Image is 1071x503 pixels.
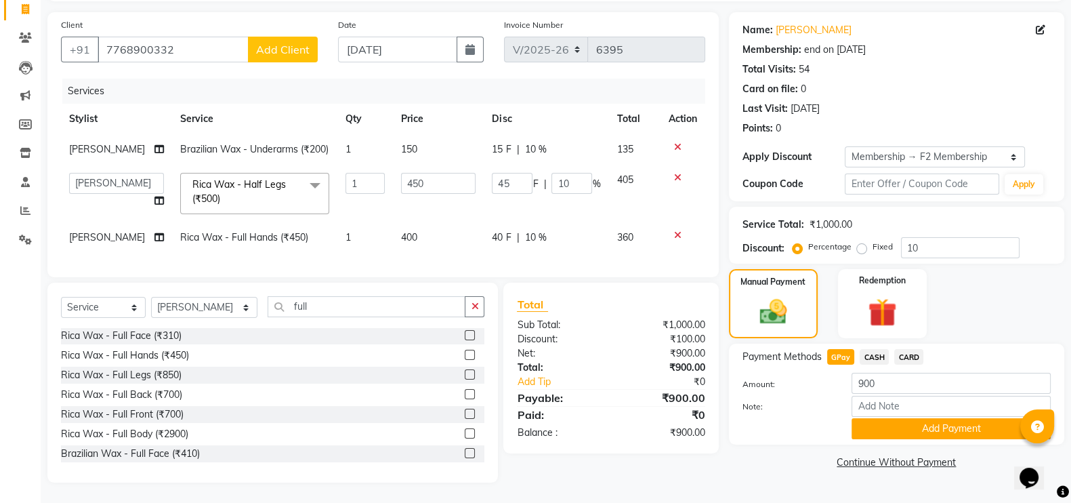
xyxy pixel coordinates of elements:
div: 0 [776,121,781,136]
div: ₹1,000.00 [810,218,852,232]
div: Services [62,79,715,104]
label: Fixed [873,241,893,253]
a: [PERSON_NAME] [776,23,852,37]
span: 40 F [492,230,511,245]
label: Invoice Number [504,19,563,31]
div: Name: [742,23,773,37]
label: Amount: [732,378,842,390]
div: ₹900.00 [611,346,715,361]
span: [PERSON_NAME] [69,143,145,155]
div: Card on file: [742,82,798,96]
input: Enter Offer / Coupon Code [845,174,999,195]
iframe: chat widget [1014,449,1057,489]
div: Discount: [507,332,611,346]
button: Apply [1005,174,1043,195]
div: Total Visits: [742,62,796,77]
span: 1 [345,231,351,243]
div: Rica Wax - Full Body (₹2900) [61,427,188,441]
span: CASH [860,349,889,365]
span: Payment Methods [742,350,822,364]
input: Amount [852,373,1051,394]
label: Redemption [859,275,906,287]
span: 400 [401,231,417,243]
label: Client [61,19,83,31]
div: end on [DATE] [804,43,866,57]
span: Rica Wax - Full Hands (₹450) [180,231,308,243]
img: _gift.svg [859,295,905,330]
div: Rica Wax - Full Hands (₹450) [61,348,189,363]
span: 150 [401,143,417,155]
div: ₹100.00 [611,332,715,346]
div: Sub Total: [507,318,611,332]
div: ₹900.00 [611,390,715,406]
div: Service Total: [742,218,804,232]
input: Search or Scan [268,296,466,317]
div: Payable: [507,390,611,406]
th: Service [172,104,337,134]
span: [PERSON_NAME] [69,231,145,243]
div: 54 [799,62,810,77]
span: 10 % [524,142,546,157]
label: Manual Payment [740,276,805,288]
div: Total: [507,361,611,375]
span: 10 % [524,230,546,245]
span: 360 [616,231,633,243]
div: ₹0 [629,375,715,389]
div: Apply Discount [742,150,845,164]
th: Total [608,104,660,134]
div: 0 [801,82,806,96]
span: % [592,177,600,191]
th: Stylist [61,104,172,134]
th: Disc [484,104,608,134]
div: Coupon Code [742,177,845,191]
input: Add Note [852,396,1051,417]
div: Rica Wax - Full Back (₹700) [61,388,182,402]
div: Paid: [507,407,611,423]
div: Rica Wax - Full Legs (₹850) [61,368,182,382]
div: Balance : [507,426,611,440]
div: Points: [742,121,773,136]
div: ₹900.00 [611,361,715,375]
span: 135 [616,143,633,155]
span: 15 F [492,142,511,157]
label: Date [338,19,356,31]
div: Rica Wax - Full Front (₹700) [61,407,184,422]
input: Search by Name/Mobile/Email/Code [98,37,249,62]
div: [DATE] [791,102,820,116]
img: _cash.svg [751,296,795,327]
div: Net: [507,346,611,361]
span: Total [517,298,548,312]
span: CARD [894,349,923,365]
a: Add Tip [507,375,628,389]
button: +91 [61,37,99,62]
button: Add Client [248,37,318,62]
th: Qty [337,104,393,134]
th: Action [660,104,705,134]
span: | [516,142,519,157]
span: 405 [616,174,633,186]
span: GPay [827,349,855,365]
label: Percentage [808,241,852,253]
span: F [532,177,538,191]
button: Add Payment [852,418,1051,439]
span: Rica Wax - Half Legs (₹500) [192,178,286,205]
div: Discount: [742,241,784,256]
th: Price [393,104,484,134]
span: Brazilian Wax - Underarms (₹200) [180,143,329,155]
span: Add Client [256,43,310,56]
span: | [543,177,546,191]
div: ₹1,000.00 [611,318,715,332]
div: ₹900.00 [611,426,715,440]
div: Last Visit: [742,102,788,116]
div: ₹0 [611,407,715,423]
label: Note: [732,401,842,413]
div: Membership: [742,43,801,57]
div: Rica Wax - Full Face (₹310) [61,329,182,343]
div: Brazilian Wax - Full Face (₹410) [61,447,200,461]
span: | [516,230,519,245]
a: Continue Without Payment [732,456,1062,470]
a: x [220,193,226,205]
span: 1 [345,143,351,155]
